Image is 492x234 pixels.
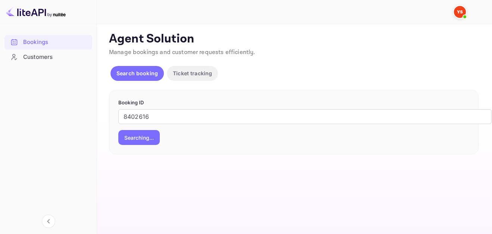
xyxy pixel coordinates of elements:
[4,35,92,50] div: Bookings
[173,69,212,77] p: Ticket tracking
[109,48,255,56] span: Manage bookings and customer requests efficiently.
[23,38,88,47] div: Bookings
[116,69,158,77] p: Search booking
[4,50,92,64] div: Customers
[6,6,66,18] img: LiteAPI logo
[118,99,469,107] p: Booking ID
[4,50,92,64] a: Customers
[23,53,88,61] div: Customers
[454,6,466,18] img: Yandex Support
[118,109,492,124] input: Enter Booking ID (e.g., 63782194)
[118,130,160,145] button: Searching...
[109,32,479,47] p: Agent Solution
[4,35,92,49] a: Bookings
[42,215,55,228] button: Collapse navigation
